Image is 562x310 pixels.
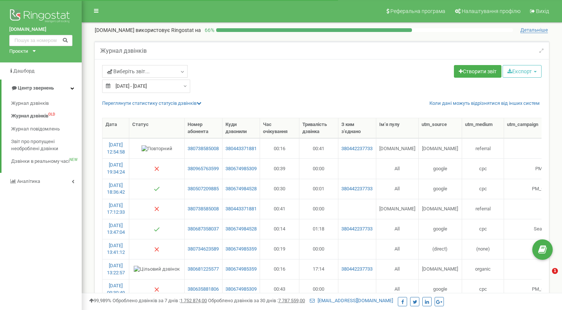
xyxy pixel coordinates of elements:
a: Створити звіт [454,65,501,78]
a: 380442237733 [341,266,373,273]
img: Цільовий дзвінок [134,266,180,273]
a: 380443371881 [225,145,257,152]
th: Номер абонента [185,118,222,138]
td: 00:41 [260,199,299,219]
td: google [419,179,462,199]
p: 66 % [201,26,216,34]
img: Немає відповіді [154,246,160,252]
a: 380442237733 [341,226,373,233]
td: organic [462,259,504,279]
a: 380674984528 [225,226,257,233]
td: cpc [462,279,504,299]
p: [DOMAIN_NAME] [95,26,201,34]
td: 00:00 [299,279,338,299]
td: 00:00 [299,239,338,259]
td: 00:39 [260,158,299,178]
span: Дзвінки в реальному часі [11,158,69,165]
a: [DATE] 13:41:12 [107,243,125,255]
td: cpc [462,179,504,199]
h5: Журнал дзвінків [100,48,147,54]
span: Аналiтика [17,178,40,184]
input: Пошук за номером [9,35,72,46]
a: [DATE] 18:36:42 [107,183,125,195]
th: Дата [103,118,129,138]
span: 1 [552,268,558,274]
a: 380734623589 [188,246,219,253]
td: 00:14 [260,219,299,239]
span: Звіт про пропущені необроблені дзвінки [11,138,78,152]
td: [DOMAIN_NAME] [419,259,462,279]
img: Повторний [142,145,172,152]
td: All [376,158,419,178]
a: 380635881806 [188,286,219,293]
span: Оброблено дзвінків за 7 днів : [113,298,207,303]
a: Журнал дзвінків [11,97,82,110]
a: [DATE] 12:54:58 [107,142,125,155]
th: utm_sourcе [419,118,462,138]
td: referral [462,199,504,219]
img: Немає відповіді [154,287,160,293]
a: 380507209885 [188,185,219,193]
span: Реферальна програма [390,8,445,14]
td: google [419,219,462,239]
td: 00:19 [260,239,299,259]
td: 00:01 [299,179,338,199]
td: 01:18 [299,219,338,239]
a: 380738585008 [188,145,219,152]
th: Статус [129,118,185,138]
td: 00:30 [260,179,299,199]
th: Куди дзвонили [222,118,260,138]
td: All [376,179,419,199]
td: All [376,279,419,299]
th: Ім‘я пулу [376,118,419,138]
td: google [419,279,462,299]
img: Немає відповіді [154,166,160,172]
a: [EMAIL_ADDRESS][DOMAIN_NAME] [310,298,393,303]
td: google [419,158,462,178]
img: Успішний [154,226,160,232]
a: 380738585008 [188,206,219,213]
u: 7 787 559,00 [278,298,305,303]
iframe: Intercom live chat [537,268,555,286]
td: 00:16 [260,259,299,279]
span: Журнал дзвінків [11,100,49,107]
img: Ringostat logo [9,7,72,26]
a: [DOMAIN_NAME] [9,26,72,33]
a: Дзвінки в реальному часіNEW [11,155,82,168]
td: cpc [462,158,504,178]
a: [DATE] 13:22:57 [107,263,125,275]
a: [DATE] 09:30:49 [107,283,125,296]
a: 380442237733 [341,185,373,193]
a: 380681225577 [188,266,219,273]
a: Переглянути статистику статусів дзвінків [102,100,201,106]
img: Немає відповіді [154,206,160,212]
a: 380674985309 [225,286,257,293]
td: 17:14 [299,259,338,279]
a: Звіт про пропущені необроблені дзвінки [11,135,82,155]
a: 380965763599 [188,165,219,172]
span: використовує Ringostat на [136,27,201,33]
a: [DATE] 13:47:04 [107,223,125,235]
a: 380687358037 [188,226,219,233]
span: 99,989% [89,298,111,303]
a: [DATE] 19:34:24 [107,162,125,175]
a: [DATE] 17:12:33 [107,203,125,215]
span: Налаштування профілю [462,8,520,14]
div: Проєкти [9,48,28,55]
span: Центр звернень [18,85,54,91]
td: [DOMAIN_NAME] [376,199,419,219]
td: All [376,259,419,279]
td: (direct) [419,239,462,259]
td: referral [462,138,504,158]
img: Успішний [154,186,160,192]
td: 00:00 [299,158,338,178]
td: 00:16 [260,138,299,158]
td: [DOMAIN_NAME] [419,138,462,158]
a: 380674985359 [225,246,257,253]
span: Дашборд [13,68,35,74]
a: Центр звернень [1,80,82,97]
a: 380443371881 [225,206,257,213]
a: 380674985359 [225,266,257,273]
span: Виберіть звіт... [107,68,150,75]
td: 00:00 [299,199,338,219]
